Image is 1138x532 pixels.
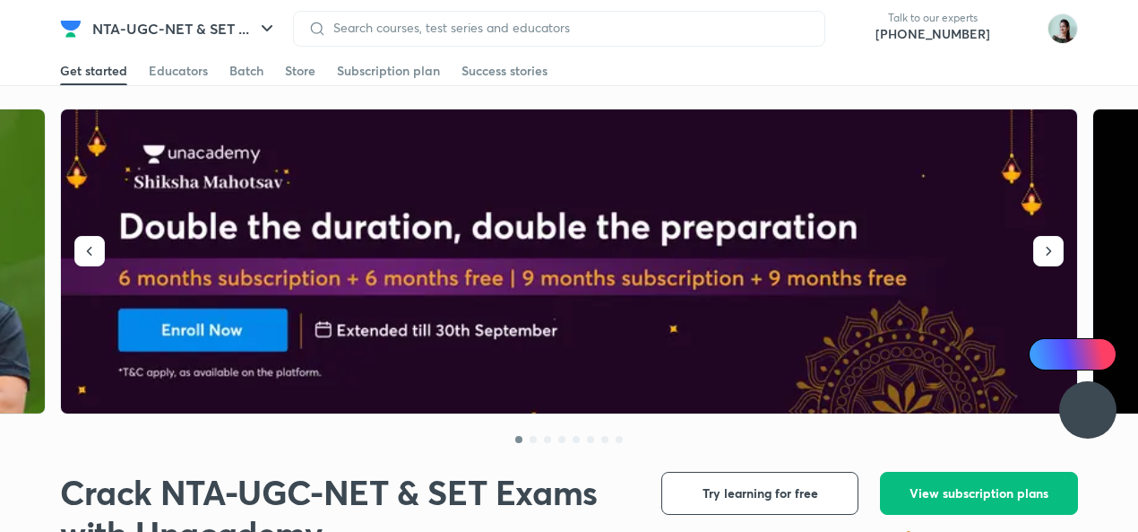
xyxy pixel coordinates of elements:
[1029,338,1116,371] a: Ai Doubts
[337,57,440,85] a: Subscription plan
[840,11,875,47] img: call-us
[880,472,1078,515] button: View subscription plans
[149,62,208,80] div: Educators
[326,21,810,35] input: Search courses, test series and educators
[910,484,1048,502] span: View subscription plans
[703,484,818,502] span: Try learning for free
[60,62,127,80] div: Get started
[60,18,82,39] img: Company Logo
[875,11,990,25] p: Talk to our experts
[1039,347,1054,362] img: Icon
[461,57,547,85] a: Success stories
[229,62,263,80] div: Batch
[461,62,547,80] div: Success stories
[875,25,990,43] a: [PHONE_NUMBER]
[1047,13,1078,44] img: Pooja Sharma
[229,57,263,85] a: Batch
[149,57,208,85] a: Educators
[1058,347,1106,362] span: Ai Doubts
[337,62,440,80] div: Subscription plan
[285,57,315,85] a: Store
[60,57,127,85] a: Get started
[1004,14,1033,43] img: avatar
[661,472,858,515] button: Try learning for free
[82,11,289,47] button: NTA-UGC-NET & SET ...
[1077,399,1099,421] img: ttu
[285,62,315,80] div: Store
